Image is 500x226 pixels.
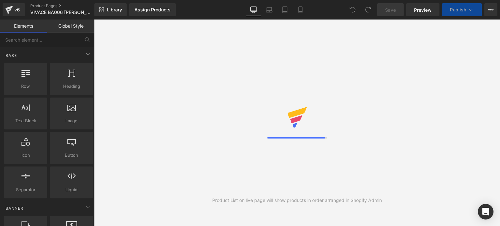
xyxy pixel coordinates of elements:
span: Library [107,7,122,13]
span: VIVACE BA006 [PERSON_NAME] 666 [30,10,93,15]
button: More [484,3,497,16]
span: Banner [5,205,24,211]
span: Button [52,152,91,159]
button: Redo [362,3,375,16]
span: Preview [414,7,432,13]
span: Image [52,117,91,124]
a: Desktop [246,3,261,16]
span: Row [6,83,45,90]
button: Publish [442,3,482,16]
a: Laptop [261,3,277,16]
div: Product List on live page will show products in order arranged in Shopify Admin [212,197,382,204]
span: Icon [6,152,45,159]
span: Liquid [52,186,91,193]
a: Preview [406,3,439,16]
a: v6 [3,3,25,16]
button: Undo [346,3,359,16]
span: Base [5,52,18,59]
a: New Library [94,3,127,16]
span: Text Block [6,117,45,124]
a: Product Pages [30,3,105,8]
span: Separator [6,186,45,193]
a: Mobile [293,3,308,16]
span: Publish [450,7,466,12]
span: Save [385,7,396,13]
span: Heading [52,83,91,90]
a: Global Style [47,20,94,33]
a: Tablet [277,3,293,16]
div: Assign Products [134,7,171,12]
div: v6 [13,6,21,14]
div: Open Intercom Messenger [478,204,493,219]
